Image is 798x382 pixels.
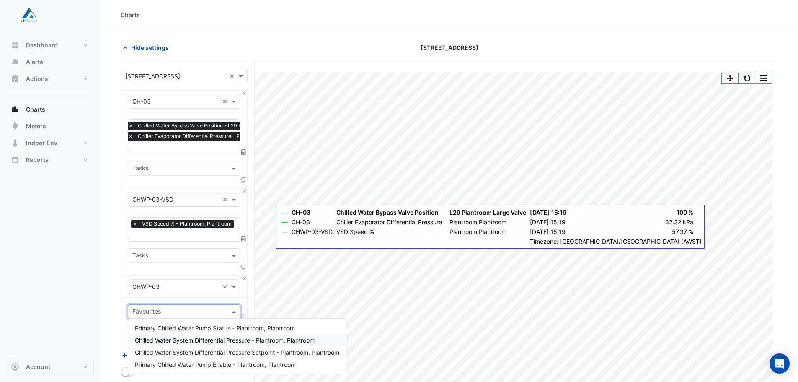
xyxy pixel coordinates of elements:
button: Dashboard [7,37,94,54]
span: Primary Chilled Water Pump Enable - Plantroom, Plantroom [135,361,296,368]
span: [STREET_ADDRESS] [421,43,478,52]
span: Alerts [26,58,43,66]
span: Hide settings [131,43,169,52]
span: Clone Favourites and Tasks from this Equipment to other Equipment [240,264,245,271]
span: Charts [26,105,45,114]
span: Primary Chilled Water Pump Status - Plantroom, Plantroom [135,325,295,332]
app-icon: Reports [11,156,19,164]
span: Reports [26,156,49,164]
button: Account [7,359,94,375]
span: Chiller Evaporator Differential Pressure - Plantroom, Plantroom [136,132,290,140]
button: More Options [755,73,772,83]
div: Tasks [131,251,148,262]
span: Actions [26,75,48,83]
app-icon: Charts [11,105,19,114]
button: Close [242,276,247,281]
span: Meters [26,122,46,130]
span: × [127,132,134,140]
span: Choose Function [240,236,248,243]
button: Close [242,91,247,96]
span: Clear [222,97,230,106]
span: Choose Function [240,313,248,320]
span: Chilled Water System Differential Pressure - Plantroom, Plantroom [135,337,315,344]
app-icon: Dashboard [11,41,19,49]
span: VSD Speed % - Plantroom, Plantroom [140,220,234,228]
button: Close [242,189,247,194]
span: Clear [230,72,237,81]
span: Clone Favourites and Tasks from this Equipment to other Equipment [240,177,245,184]
button: Reset [739,73,755,83]
span: Chilled Water Bypass Valve Position - L29 Plantroom, Large Valve [136,122,296,130]
button: Alerts [7,54,94,70]
button: Charts [7,101,94,118]
span: Clear [222,282,230,291]
div: Open Intercom Messenger [770,353,790,374]
app-icon: Actions [11,75,19,83]
span: × [127,122,134,130]
app-icon: Alerts [11,58,19,66]
img: Company Logo [10,7,48,23]
span: Indoor Env [26,139,57,147]
app-icon: Indoor Env [11,139,19,147]
button: Add Equipment [121,350,171,360]
app-icon: Meters [11,122,19,130]
div: Charts [121,10,140,19]
span: Choose Function [240,148,248,156]
button: Meters [7,118,94,135]
button: Actions [7,70,94,87]
div: Favourites [131,307,161,318]
ng-dropdown-panel: Options list [128,318,346,374]
span: Clear [239,225,244,234]
button: Pan [722,73,739,83]
span: Dashboard [26,41,58,49]
div: Tasks [131,164,148,174]
button: Hide settings [121,40,174,55]
span: × [131,220,139,228]
span: Clear [222,195,230,204]
span: Chilled Water System Differential Pressure Setpoint - Plantroom, Plantroom [135,349,339,356]
button: Indoor Env [7,135,94,151]
span: Account [26,363,50,371]
button: Reports [7,151,94,168]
